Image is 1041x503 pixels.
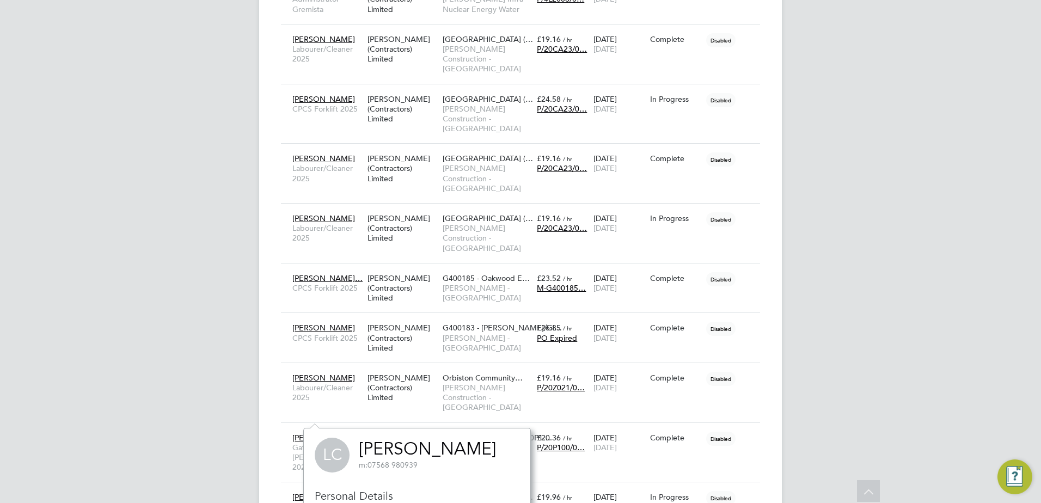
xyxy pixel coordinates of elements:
div: [PERSON_NAME] (Contractors) Limited [365,367,440,408]
div: [PERSON_NAME] (Contractors) Limited [365,89,440,130]
span: £19.16 [537,34,561,44]
a: [PERSON_NAME] [359,438,496,459]
div: In Progress [650,213,701,223]
span: CPCS Forklift 2025 [292,333,362,343]
button: Engage Resource Center [997,459,1032,494]
span: [DATE] [593,443,617,452]
span: [PERSON_NAME] Construction - [GEOGRAPHIC_DATA] [443,104,531,134]
div: [PERSON_NAME] (Contractors) Limited [365,427,440,468]
span: Labourer/Cleaner 2025 [292,223,362,243]
div: [DATE] [591,367,647,398]
span: £24.58 [537,94,561,104]
span: CPCS Forklift 2025 [292,283,362,293]
span: Labourer/Cleaner 2025 [292,44,362,64]
span: Disabled [706,372,736,386]
div: [DATE] [591,427,647,458]
a: [PERSON_NAME]…CPCS Forklift 2025[PERSON_NAME] (Contractors) LimitedG400185 - Oakwood E…[PERSON_NA... [290,267,760,277]
div: In Progress [650,492,701,502]
span: Disabled [706,33,736,47]
span: [PERSON_NAME] Construction - [GEOGRAPHIC_DATA] [443,44,531,74]
span: P/20CA23/0… [537,104,587,114]
a: [PERSON_NAME]Labourer/Cleaner 2025[PERSON_NAME] (Contractors) LimitedOrbiston Community…[PERSON_N... [290,367,760,376]
a: [PERSON_NAME]Labourer/Cleaner 2025[PERSON_NAME] (Contractors) Limited[GEOGRAPHIC_DATA] (…[PERSON_... [290,148,760,157]
span: Labourer/Cleaner 2025 [292,383,362,402]
span: Orbiston Community… [443,373,523,383]
div: Complete [650,154,701,163]
span: 07568 980939 [359,460,418,470]
span: M-G400185… [537,283,586,293]
div: [PERSON_NAME] (Contractors) Limited [365,268,440,309]
span: Disabled [706,322,736,336]
span: Gateman/Traffic [PERSON_NAME] 2025 [292,443,362,473]
span: [GEOGRAPHIC_DATA] (… [443,154,533,163]
span: £19.16 [537,373,561,383]
span: / hr [563,155,572,163]
span: £19.16 [537,213,561,223]
div: [DATE] [591,148,647,179]
span: m: [359,460,368,470]
div: Complete [650,323,701,333]
span: P/20CA23/0… [537,223,587,233]
a: [PERSON_NAME]Labourer/Cleaner 2025[PERSON_NAME] (Contractors) Limited[GEOGRAPHIC_DATA] (…[PERSON_... [290,28,760,38]
span: Disabled [706,272,736,286]
span: / hr [563,324,572,332]
span: [PERSON_NAME] [292,154,355,163]
span: [PERSON_NAME] - [GEOGRAPHIC_DATA] [443,333,531,353]
div: [PERSON_NAME] (Contractors) Limited [365,29,440,70]
span: Disabled [706,152,736,167]
span: [PERSON_NAME] [292,433,355,443]
div: [DATE] [591,317,647,348]
span: / hr [563,374,572,382]
div: Complete [650,273,701,283]
span: / hr [563,95,572,103]
span: [DATE] [593,44,617,54]
span: CPCS Forklift 2025 [292,104,362,114]
div: Complete [650,373,701,383]
span: [GEOGRAPHIC_DATA] (… [443,213,533,223]
a: [PERSON_NAME]CPCS Forklift 2025[PERSON_NAME] (Contractors) Limited[GEOGRAPHIC_DATA] (…[PERSON_NAM... [290,88,760,97]
span: [DATE] [593,223,617,233]
div: [DATE] [591,89,647,119]
span: £26.85 [537,323,561,333]
span: [PERSON_NAME] [292,34,355,44]
span: [PERSON_NAME] [292,94,355,104]
div: [DATE] [591,29,647,59]
span: [PERSON_NAME] [292,373,355,383]
span: [PERSON_NAME] [292,492,355,502]
span: [DATE] [593,104,617,114]
span: [PERSON_NAME] - [GEOGRAPHIC_DATA] [443,283,531,303]
a: [PERSON_NAME]CPCS Forklift 2025[PERSON_NAME] (Contractors) LimitedG400183 - [PERSON_NAME]/Gl…[PER... [290,317,760,326]
span: / hr [563,434,572,442]
span: [DATE] [593,383,617,392]
div: [DATE] [591,208,647,238]
div: Complete [650,34,701,44]
span: £20.36 [537,433,561,443]
span: G400183 - [PERSON_NAME]/Gl… [443,323,562,333]
a: [PERSON_NAME]Skilled Labourer 2025[PERSON_NAME] (Contractors) Limited[GEOGRAPHIC_DATA] (…[PERSON_... [290,486,760,495]
span: P/20CA23/0… [537,163,587,173]
span: [GEOGRAPHIC_DATA] (… [443,34,533,44]
h3: Personal Details [315,489,519,503]
span: / hr [563,35,572,44]
span: Disabled [706,93,736,107]
div: [DATE] [591,268,647,298]
span: [PERSON_NAME] Construction - [GEOGRAPHIC_DATA] [443,383,531,413]
span: / hr [563,493,572,501]
a: [PERSON_NAME]Labourer/Cleaner 2025[PERSON_NAME] (Contractors) Limited[GEOGRAPHIC_DATA] (…[PERSON_... [290,207,760,217]
a: [PERSON_NAME]Gateman/Traffic [PERSON_NAME] 2025[PERSON_NAME] (Contractors) Limited[GEOGRAPHIC_DAT... [290,427,760,436]
span: P/20CA23/0… [537,44,587,54]
span: / hr [563,274,572,283]
span: [PERSON_NAME] Construction - [GEOGRAPHIC_DATA] [443,163,531,193]
span: [PERSON_NAME]… [292,273,363,283]
span: / hr [563,214,572,223]
span: [PERSON_NAME] [292,323,355,333]
span: [DATE] [593,283,617,293]
span: Labourer/Cleaner 2025 [292,163,362,183]
span: [DATE] [593,163,617,173]
span: P/20Z021/0… [537,383,585,392]
span: £19.96 [537,492,561,502]
span: LC [315,438,350,473]
span: G400185 - Oakwood E… [443,273,530,283]
span: [GEOGRAPHIC_DATA] (… [443,94,533,104]
span: [PERSON_NAME] [292,213,355,223]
